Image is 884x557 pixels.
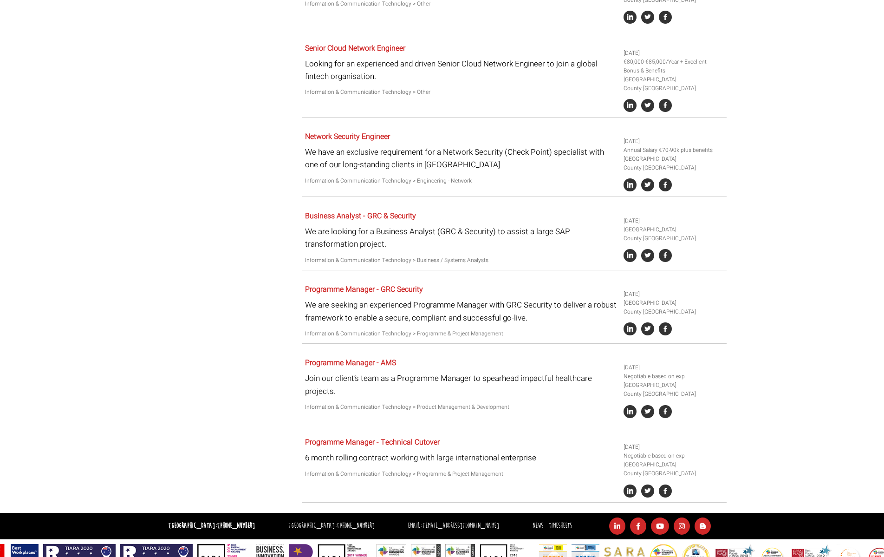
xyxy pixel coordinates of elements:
[624,216,723,225] li: [DATE]
[533,521,543,530] a: News
[286,519,377,533] li: [GEOGRAPHIC_DATA]:
[305,452,617,464] p: 6 month rolling contract working with large international enterprise
[305,210,416,222] a: Business Analyst - GRC & Security
[305,146,617,171] p: We have an exclusive requirement for a Network Security (Check Point) specialist with one of our ...
[305,131,390,142] a: Network Security Engineer
[305,437,440,448] a: Programme Manager - Technical Cutover
[305,256,617,265] p: Information & Communication Technology > Business / Systems Analysts
[305,177,617,185] p: Information & Communication Technology > Engineering - Network
[624,363,723,372] li: [DATE]
[337,521,375,530] a: [PHONE_NUMBER]
[305,403,617,412] p: Information & Communication Technology > Product Management & Development
[624,137,723,146] li: [DATE]
[305,43,405,54] a: Senior Cloud Network Engineer
[624,75,723,93] li: [GEOGRAPHIC_DATA] County [GEOGRAPHIC_DATA]
[305,357,396,368] a: Programme Manager - AMS
[624,372,723,381] li: Negotiable based on exp
[549,521,572,530] a: Timesheets
[624,225,723,243] li: [GEOGRAPHIC_DATA] County [GEOGRAPHIC_DATA]
[305,372,617,397] p: Join our client’s team as a Programme Manager to spearhead impactful healthcare projects.
[305,88,617,97] p: Information & Communication Technology > Other
[624,155,723,172] li: [GEOGRAPHIC_DATA] County [GEOGRAPHIC_DATA]
[624,49,723,58] li: [DATE]
[305,225,617,250] p: We are looking for a Business Analyst (GRC & Security) to assist a large SAP transformation project.
[624,299,723,316] li: [GEOGRAPHIC_DATA] County [GEOGRAPHIC_DATA]
[305,284,423,295] a: Programme Manager - GRC Security
[624,460,723,478] li: [GEOGRAPHIC_DATA] County [GEOGRAPHIC_DATA]
[624,452,723,460] li: Negotiable based on exp
[305,470,617,478] p: Information & Communication Technology > Programme & Project Management
[624,58,723,75] li: €80,000-€85,000/Year + Excellent Bonus & Benefits
[169,521,255,530] strong: [GEOGRAPHIC_DATA]:
[422,521,499,530] a: [EMAIL_ADDRESS][DOMAIN_NAME]
[624,443,723,452] li: [DATE]
[405,519,501,533] li: Email:
[305,58,617,83] p: Looking for an experienced and driven Senior Cloud Network Engineer to join a global fintech orga...
[624,146,723,155] li: Annual Salary €70-90k plus benefits
[624,381,723,399] li: [GEOGRAPHIC_DATA] County [GEOGRAPHIC_DATA]
[305,299,617,324] p: We are seeking an experienced Programme Manager with GRC Security to deliver a robust framework t...
[624,290,723,299] li: [DATE]
[305,329,617,338] p: Information & Communication Technology > Programme & Project Management
[217,521,255,530] a: [PHONE_NUMBER]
